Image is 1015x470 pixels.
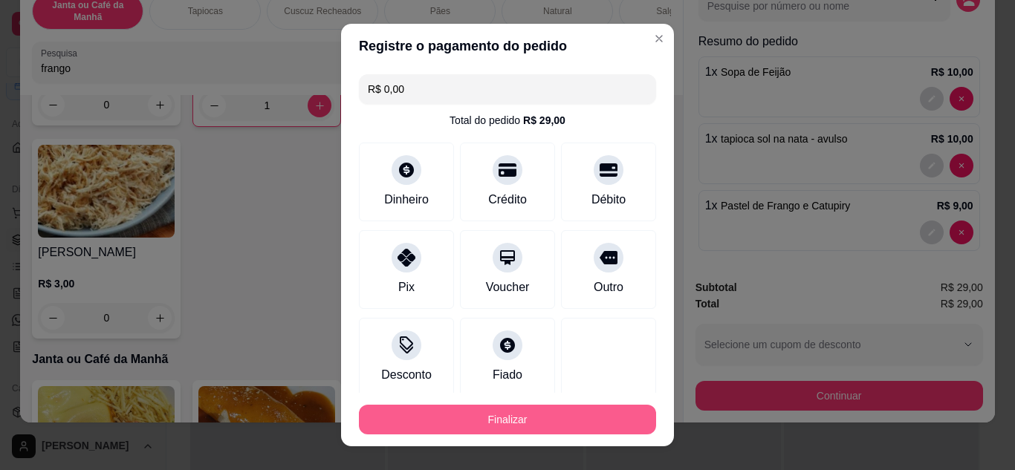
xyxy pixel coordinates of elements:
[341,24,674,68] header: Registre o pagamento do pedido
[398,278,415,296] div: Pix
[523,113,565,128] div: R$ 29,00
[450,113,565,128] div: Total do pedido
[594,278,623,296] div: Outro
[381,366,432,384] div: Desconto
[384,191,429,209] div: Dinheiro
[359,405,656,434] button: Finalizar
[647,27,671,50] button: Close
[591,191,626,209] div: Débito
[368,74,647,104] input: Ex.: hambúrguer de cordeiro
[493,366,522,384] div: Fiado
[488,191,527,209] div: Crédito
[486,278,530,296] div: Voucher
